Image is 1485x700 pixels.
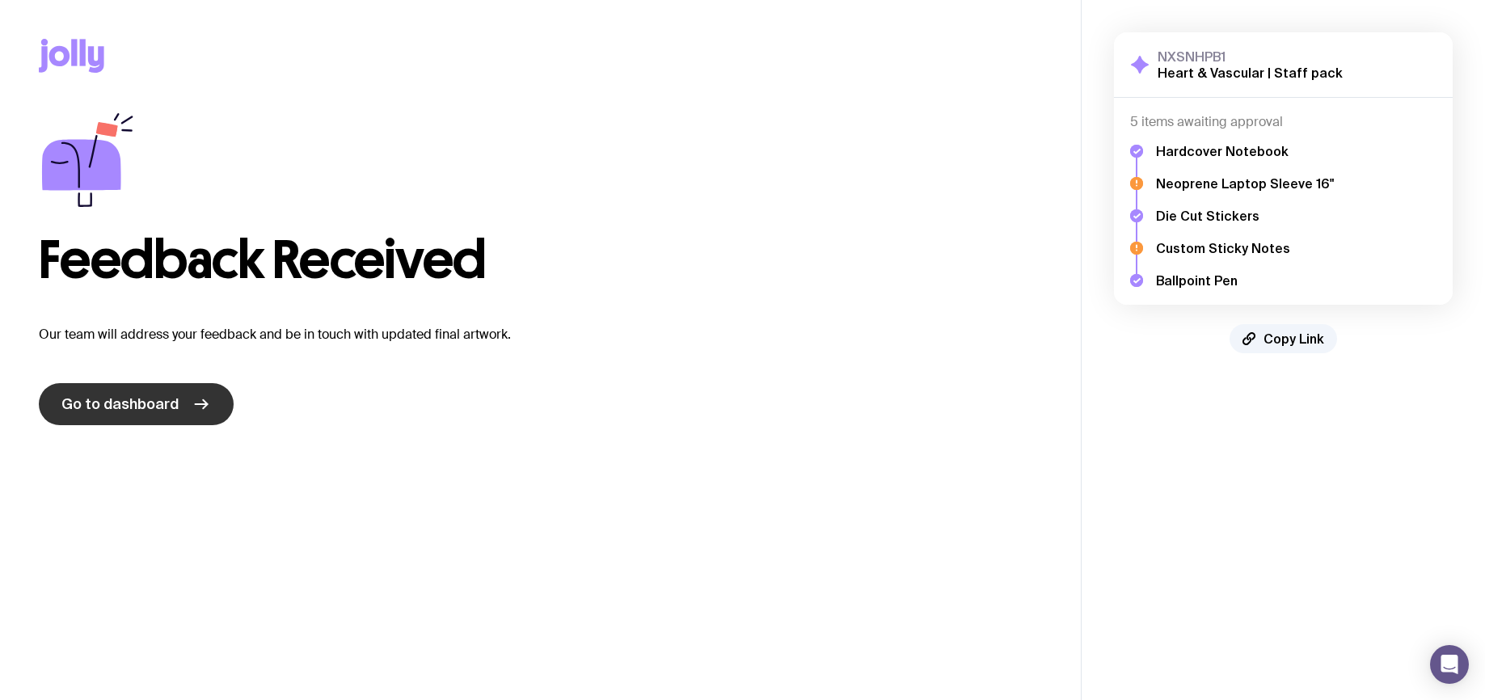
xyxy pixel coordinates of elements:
[1264,331,1324,347] span: Copy Link
[1430,645,1469,684] div: Open Intercom Messenger
[61,394,179,414] span: Go to dashboard
[1156,208,1334,224] h5: Die Cut Stickers
[1158,65,1343,81] h2: Heart & Vascular | Staff pack
[1130,114,1436,130] h4: 5 items awaiting approval
[39,383,234,425] a: Go to dashboard
[1230,324,1337,353] button: Copy Link
[1156,240,1334,256] h5: Custom Sticky Notes
[1156,175,1334,192] h5: Neoprene Laptop Sleeve 16"
[1158,48,1343,65] h3: NXSNHPB1
[1156,143,1334,159] h5: Hardcover Notebook
[39,234,1042,286] h1: Feedback Received
[1156,272,1334,289] h5: Ballpoint Pen
[39,325,1042,344] p: Our team will address your feedback and be in touch with updated final artwork.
